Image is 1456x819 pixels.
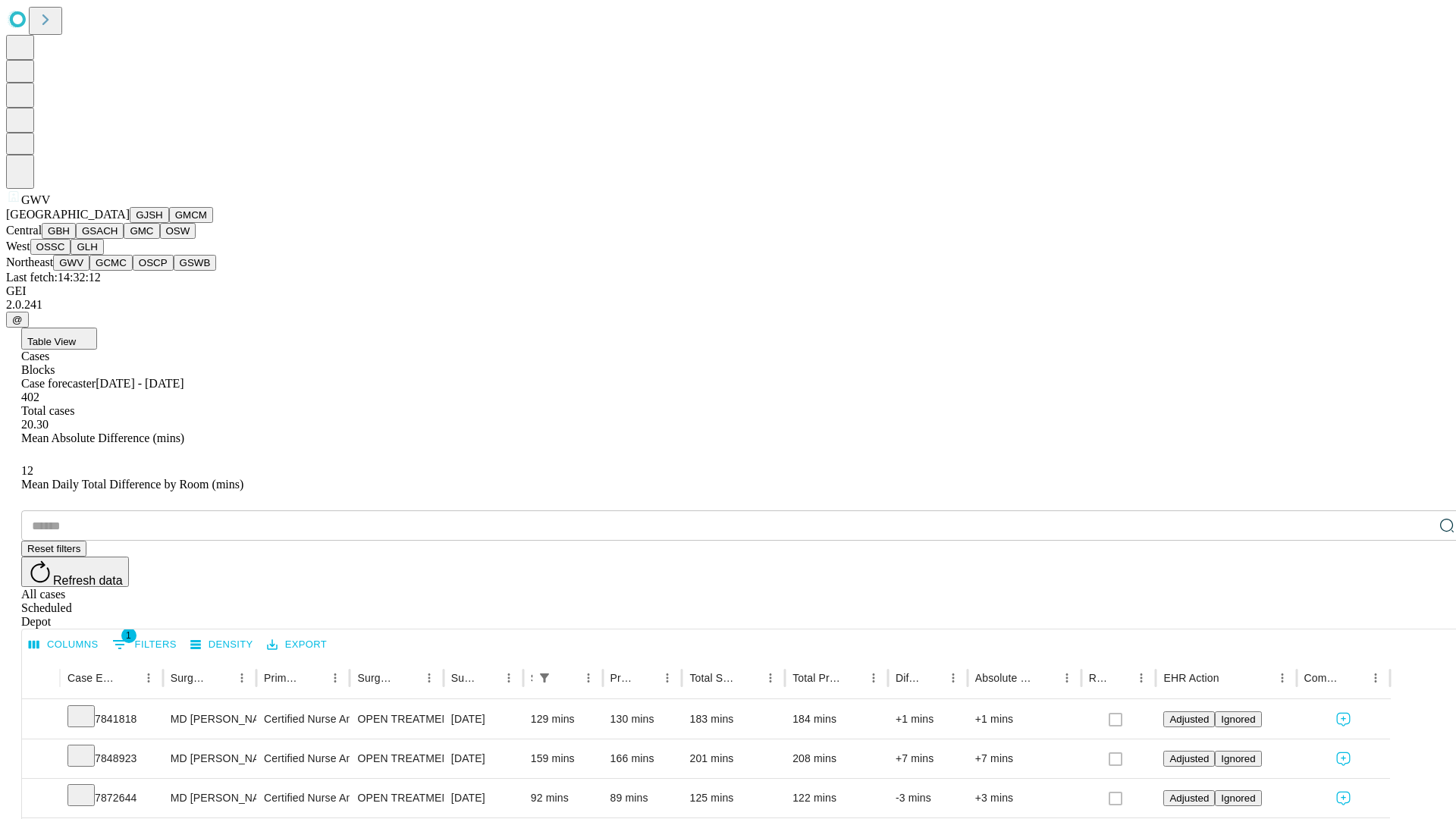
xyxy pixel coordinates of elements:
div: Case Epic Id [67,672,115,684]
span: Case forecaster [21,377,96,390]
button: Export [263,633,331,657]
button: Adjusted [1163,711,1215,727]
span: Reset filters [27,543,80,554]
button: Menu [498,667,519,689]
button: Menu [1131,667,1152,689]
div: Resolved in EHR [1089,672,1109,684]
div: Certified Nurse Anesthetist [264,779,342,817]
div: 1 active filter [534,667,555,689]
span: [DATE] - [DATE] [96,377,184,390]
button: Ignored [1215,790,1261,806]
button: Sort [1035,667,1056,689]
button: GSACH [76,223,124,239]
div: OPEN TREATMENT DISTAL RADIAL INTRA-ARTICULAR FRACTURE OR EPIPHYSEAL SEPARATION [MEDICAL_DATA] 2 F... [357,779,435,817]
button: GCMC [89,255,133,271]
button: GLH [71,239,103,255]
button: Sort [210,667,231,689]
span: @ [12,314,23,325]
div: [DATE] [451,739,516,778]
span: Ignored [1221,753,1255,764]
button: Density [187,633,257,657]
div: MD [PERSON_NAME] [171,739,249,778]
div: 7848923 [67,739,155,778]
span: 12 [21,464,33,477]
div: Predicted In Room Duration [610,672,635,684]
button: OSCP [133,255,174,271]
div: MD [PERSON_NAME] [171,779,249,817]
button: Ignored [1215,711,1261,727]
div: OPEN TREATMENT BIMALLEOLAR [MEDICAL_DATA] [357,700,435,739]
div: 166 mins [610,739,675,778]
div: 159 mins [531,739,595,778]
div: +1 mins [896,700,960,739]
span: Ignored [1221,792,1255,804]
button: GMC [124,223,159,239]
button: Ignored [1215,751,1261,767]
button: Expand [30,746,52,773]
div: Surgery Name [357,672,395,684]
div: 208 mins [792,739,880,778]
div: 129 mins [531,700,595,739]
div: 130 mins [610,700,675,739]
span: 20.30 [21,418,49,431]
div: -3 mins [896,779,960,817]
span: Refresh data [53,574,123,587]
div: Difference [896,672,920,684]
span: Central [6,224,42,237]
span: Table View [27,336,76,347]
div: Total Predicted Duration [792,672,840,684]
span: Mean Absolute Difference (mins) [21,431,184,444]
div: 92 mins [531,779,595,817]
span: Adjusted [1169,714,1209,725]
button: Sort [1109,667,1131,689]
button: Table View [21,328,97,350]
button: Show filters [108,632,180,657]
div: GEI [6,284,1450,298]
span: 402 [21,391,39,403]
span: Total cases [21,404,74,417]
div: Comments [1304,672,1342,684]
div: 183 mins [689,700,777,739]
button: Sort [921,667,943,689]
div: 7872644 [67,779,155,817]
button: GJSH [130,207,169,223]
div: [DATE] [451,700,516,739]
button: Sort [117,667,138,689]
button: GWV [53,255,89,271]
button: Sort [397,667,419,689]
button: Expand [30,707,52,733]
span: 1 [121,628,136,643]
button: Menu [419,667,440,689]
button: Menu [325,667,346,689]
div: 184 mins [792,700,880,739]
div: +1 mins [975,700,1074,739]
button: Select columns [25,633,102,657]
button: Menu [578,667,599,689]
button: Menu [1056,667,1078,689]
div: Surgeon Name [171,672,209,684]
button: Menu [1365,667,1386,689]
div: 89 mins [610,779,675,817]
button: Sort [1344,667,1365,689]
div: Surgery Date [451,672,475,684]
button: Sort [842,667,863,689]
div: 201 mins [689,739,777,778]
div: Primary Service [264,672,302,684]
div: [DATE] [451,779,516,817]
button: Sort [303,667,325,689]
button: Expand [30,786,52,812]
span: [GEOGRAPHIC_DATA] [6,208,130,221]
button: Menu [657,667,678,689]
button: Show filters [534,667,555,689]
button: GBH [42,223,76,239]
div: +7 mins [896,739,960,778]
button: Sort [1221,667,1242,689]
button: Menu [760,667,781,689]
button: Menu [943,667,964,689]
div: Certified Nurse Anesthetist [264,739,342,778]
button: Menu [231,667,253,689]
button: Sort [739,667,760,689]
button: Sort [477,667,498,689]
div: Scheduled In Room Duration [531,672,532,684]
button: GSWB [174,255,217,271]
